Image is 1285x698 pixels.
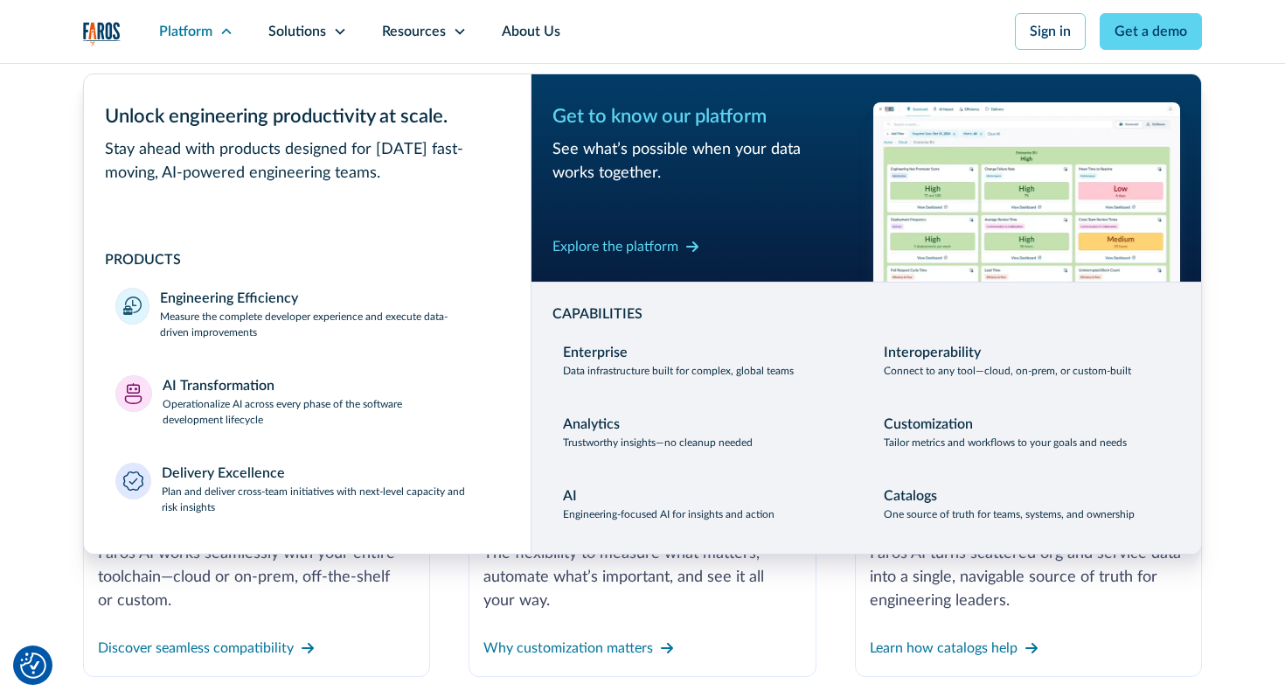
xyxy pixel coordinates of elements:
[563,435,753,450] p: Trustworthy insights—no cleanup needed
[98,638,294,659] div: Discover seamless compatibility
[870,542,1187,613] div: Faros AI turns scattered org and service data into a single, navigable source of truth for engine...
[105,277,510,351] a: Engineering EfficiencyMeasure the complete developer experience and execute data-driven improvements
[873,102,1180,282] img: Workflow productivity trends heatmap chart
[873,475,1180,533] a: CatalogsOne source of truth for teams, systems, and ownership
[105,138,510,185] div: Stay ahead with products designed for [DATE] fast-moving, AI-powered engineering teams.
[382,21,446,42] div: Resources
[563,414,620,435] div: Analytics
[83,22,121,46] img: Logo of the analytics and reporting company Faros.
[563,342,628,363] div: Enterprise
[268,21,326,42] div: Solutions
[552,138,859,185] div: See what’s possible when your data works together.
[163,375,274,396] div: AI Transformation
[884,342,981,363] div: Interoperability
[884,485,937,506] div: Catalogs
[552,403,859,461] a: AnalyticsTrustworthy insights—no cleanup needed
[873,332,1180,389] a: InteroperabilityConnect to any tool—cloud, on-prem, or custom-built
[873,403,1180,461] a: CustomizationTailor metrics and workflows to your goals and needs
[105,452,510,526] a: Delivery ExcellencePlan and deliver cross-team initiatives with next-level capacity and risk insi...
[83,63,1202,555] nav: Platform
[98,542,415,613] div: Faros AI works seamlessly with your entire toolchain—cloud or on-prem, off-the-shelf or custom.
[483,638,653,659] div: Why customization matters
[160,288,298,309] div: Engineering Efficiency
[469,478,816,677] a: Customization or settings filter iconCustomizationThe flexibility to measure what matters, automa...
[884,506,1135,522] p: One source of truth for teams, systems, and ownership
[870,638,1018,659] div: Learn how catalogs help
[855,478,1202,677] a: Grid icon for layout or catalogCatalogsFaros AI turns scattered org and service data into a singl...
[563,363,794,379] p: Data infrastructure built for complex, global teams
[83,22,121,46] a: home
[552,102,859,131] div: Get to know our platform
[105,249,510,270] div: PRODUCTS
[105,102,510,131] div: Unlock engineering productivity at scale.
[884,414,973,435] div: Customization
[483,542,801,613] div: The flexibility to measure what matters, automate what’s important, and see it all your way.
[552,304,1180,325] div: CAPABILITIES
[563,485,577,506] div: AI
[105,365,510,438] a: AI TransformationOperationalize AI across every phase of the software development lifecycle
[162,463,285,484] div: Delivery Excellence
[20,653,46,679] button: Cookie Settings
[1100,13,1202,50] a: Get a demo
[552,332,859,389] a: EnterpriseData infrastructure built for complex, global teams
[552,236,678,257] div: Explore the platform
[563,506,774,522] p: Engineering-focused AI for insights and action
[160,309,499,340] p: Measure the complete developer experience and execute data-driven improvements
[552,475,859,533] a: AIEngineering-focused AI for insights and action
[552,233,699,261] a: Explore the platform
[159,21,212,42] div: Platform
[83,478,430,677] a: Interoperability nodes and connectors iconInteroperabilityFaros AI works seamlessly with your ent...
[884,435,1127,450] p: Tailor metrics and workflows to your goals and needs
[20,653,46,679] img: Revisit consent button
[162,484,500,515] p: Plan and deliver cross-team initiatives with next-level capacity and risk insights
[884,363,1131,379] p: Connect to any tool—cloud, on-prem, or custom-built
[163,396,500,428] p: Operationalize AI across every phase of the software development lifecycle
[1015,13,1086,50] a: Sign in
